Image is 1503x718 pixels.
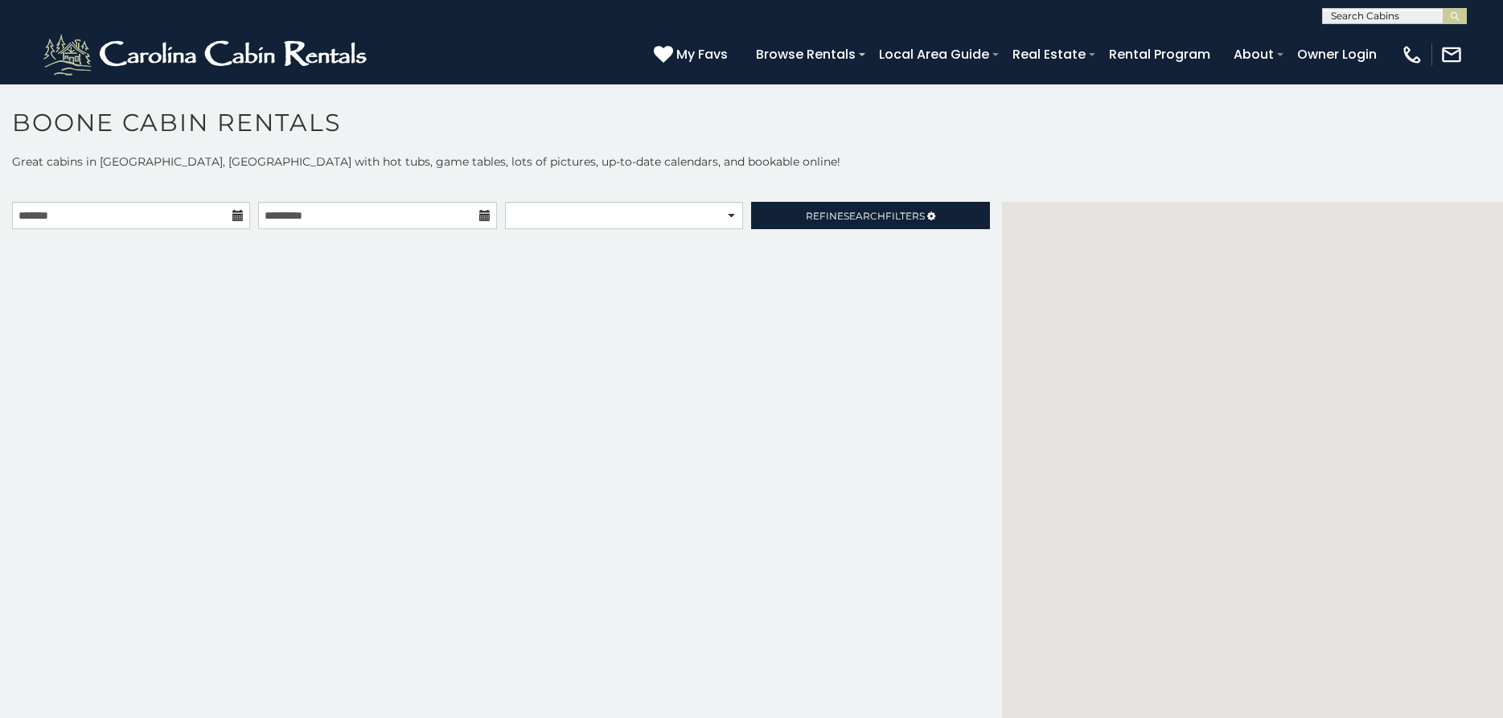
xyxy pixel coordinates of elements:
img: White-1-2.png [40,31,374,79]
a: About [1226,40,1282,68]
a: My Favs [654,44,732,65]
a: Local Area Guide [871,40,997,68]
a: Owner Login [1289,40,1385,68]
img: mail-regular-white.png [1440,43,1463,66]
a: Rental Program [1101,40,1218,68]
a: Browse Rentals [748,40,864,68]
a: Real Estate [1004,40,1094,68]
img: phone-regular-white.png [1401,43,1423,66]
a: RefineSearchFilters [751,202,989,229]
span: Refine Filters [806,210,925,222]
span: Search [844,210,885,222]
span: My Favs [676,44,728,64]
